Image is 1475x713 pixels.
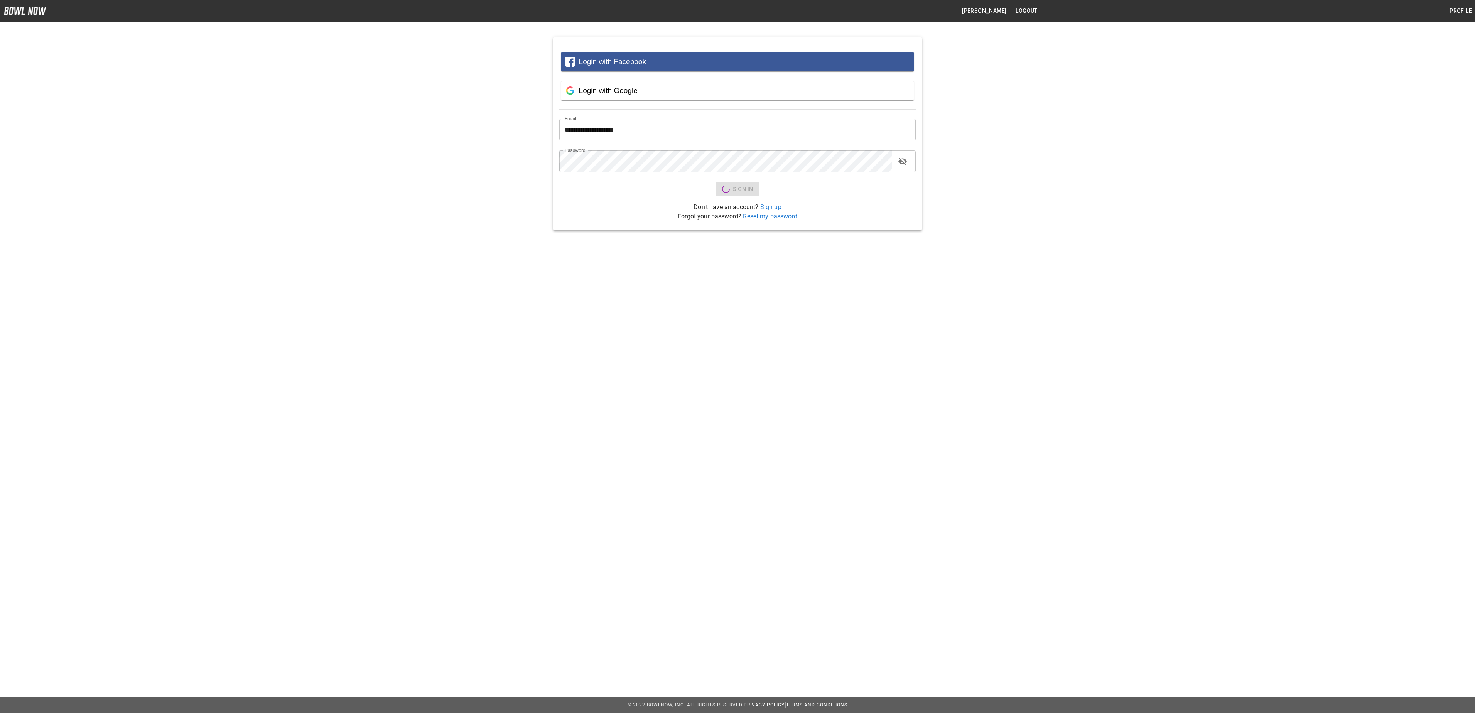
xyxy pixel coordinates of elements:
span: Login with Facebook [579,57,646,66]
button: Login with Facebook [561,52,914,71]
button: Logout [1013,4,1040,18]
p: Forgot your password? [559,212,916,221]
button: Profile [1446,4,1475,18]
a: Reset my password [743,213,797,220]
a: Sign up [760,203,781,211]
img: logo [4,7,46,15]
a: Terms and Conditions [786,702,847,708]
span: © 2022 BowlNow, Inc. All Rights Reserved. [628,702,744,708]
button: [PERSON_NAME] [959,4,1009,18]
button: Login with Google [561,81,914,100]
button: toggle password visibility [895,154,910,169]
p: Don't have an account? [559,203,916,212]
a: Privacy Policy [744,702,785,708]
span: Login with Google [579,86,638,95]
